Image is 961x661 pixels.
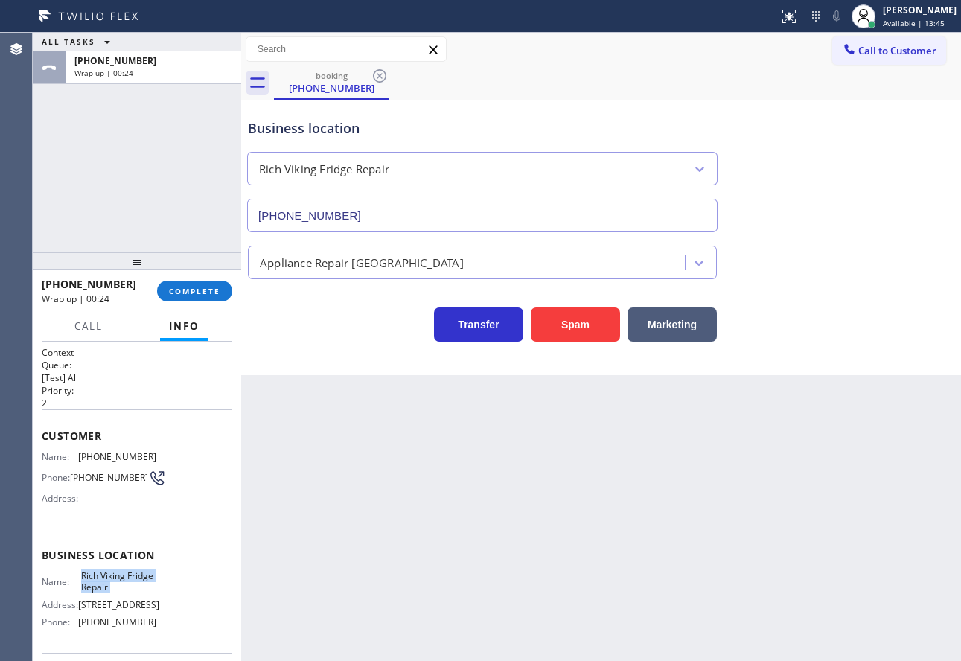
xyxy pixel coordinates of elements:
[78,616,156,628] span: [PHONE_NUMBER]
[42,576,81,587] span: Name:
[275,66,388,98] div: (619) 210-9610
[81,570,156,593] span: Rich Viking Fridge Repair
[275,70,388,81] div: booking
[883,4,957,16] div: [PERSON_NAME]
[42,599,78,610] span: Address:
[33,33,125,51] button: ALL TASKS
[74,68,133,78] span: Wrap up | 00:24
[531,307,620,342] button: Spam
[42,384,232,397] h2: Priority:
[42,451,78,462] span: Name:
[42,371,232,384] p: [Test] All
[160,312,208,341] button: Info
[66,312,112,341] button: Call
[260,254,464,271] div: Appliance Repair [GEOGRAPHIC_DATA]
[42,493,81,504] span: Address:
[42,36,95,47] span: ALL TASKS
[157,281,232,301] button: COMPLETE
[78,599,159,610] span: [STREET_ADDRESS]
[246,37,446,61] input: Search
[858,44,936,57] span: Call to Customer
[826,6,847,27] button: Mute
[883,18,945,28] span: Available | 13:45
[259,161,389,178] div: Rich Viking Fridge Repair
[42,429,232,443] span: Customer
[832,36,946,65] button: Call to Customer
[42,548,232,562] span: Business location
[74,54,156,67] span: [PHONE_NUMBER]
[70,472,148,483] span: [PHONE_NUMBER]
[42,346,232,359] h1: Context
[42,293,109,305] span: Wrap up | 00:24
[628,307,717,342] button: Marketing
[248,118,717,138] div: Business location
[78,451,156,462] span: [PHONE_NUMBER]
[169,319,199,333] span: Info
[42,616,78,628] span: Phone:
[42,472,70,483] span: Phone:
[275,81,388,95] div: [PHONE_NUMBER]
[169,286,220,296] span: COMPLETE
[434,307,523,342] button: Transfer
[74,319,103,333] span: Call
[42,397,232,409] p: 2
[42,277,136,291] span: [PHONE_NUMBER]
[247,199,718,232] input: Phone Number
[42,359,232,371] h2: Queue:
